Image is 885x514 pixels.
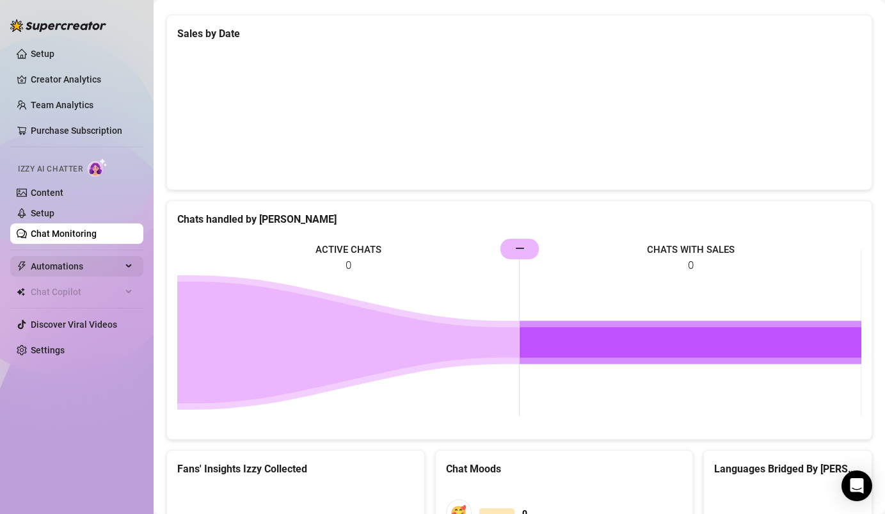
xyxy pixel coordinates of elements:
[31,125,122,136] a: Purchase Subscription
[714,461,861,477] div: Languages Bridged By [PERSON_NAME]
[31,49,54,59] a: Setup
[31,319,117,330] a: Discover Viral Videos
[446,461,683,477] div: Chat Moods
[177,26,861,42] div: Sales by Date
[18,163,83,175] span: Izzy AI Chatter
[841,470,872,501] div: Open Intercom Messenger
[31,208,54,218] a: Setup
[17,287,25,296] img: Chat Copilot
[31,256,122,277] span: Automations
[177,461,414,477] div: Fans' Insights Izzy Collected
[10,19,106,32] img: logo-BBDzfeDw.svg
[31,282,122,302] span: Chat Copilot
[31,69,133,90] a: Creator Analytics
[31,345,65,355] a: Settings
[31,188,63,198] a: Content
[31,100,93,110] a: Team Analytics
[17,261,27,271] span: thunderbolt
[31,229,97,239] a: Chat Monitoring
[88,158,108,177] img: AI Chatter
[177,211,861,227] div: Chats handled by [PERSON_NAME]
